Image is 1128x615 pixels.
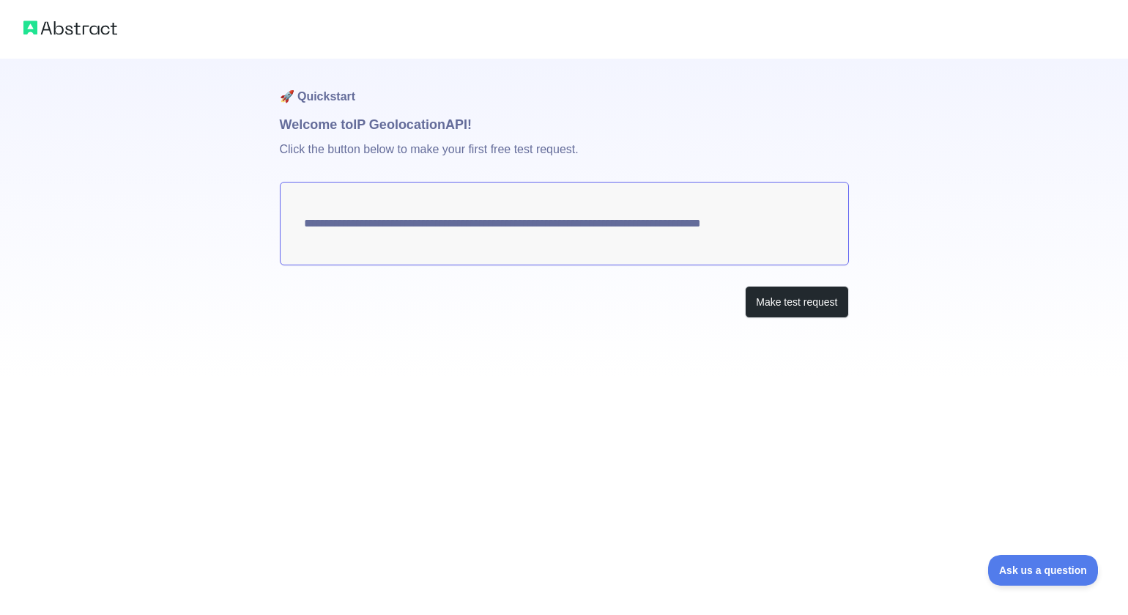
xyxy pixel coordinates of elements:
h1: Welcome to IP Geolocation API! [280,114,849,135]
p: Click the button below to make your first free test request. [280,135,849,182]
iframe: Toggle Customer Support [988,555,1099,586]
button: Make test request [745,286,848,319]
img: Abstract logo [23,18,117,38]
h1: 🚀 Quickstart [280,59,849,114]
